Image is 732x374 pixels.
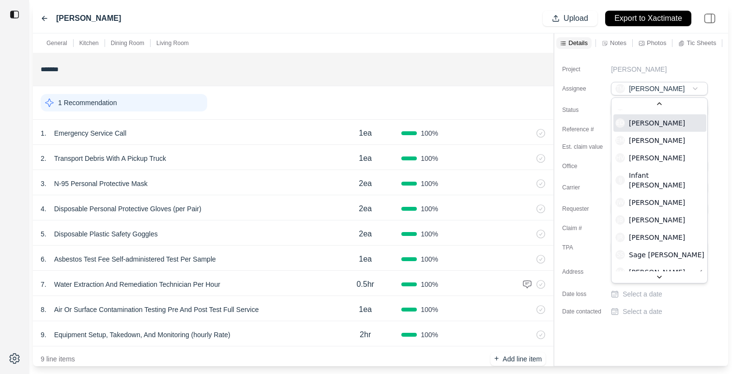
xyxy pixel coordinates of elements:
span: EM [615,136,625,145]
span: [PERSON_NAME] [615,153,685,163]
span: IJ [615,175,625,185]
span: [PERSON_NAME] [615,198,685,207]
span: JR [615,233,625,242]
span: Infant [PERSON_NAME] [615,171,704,190]
span: Sage [PERSON_NAME] [615,250,704,260]
span: HV [615,153,625,163]
span: JB [615,215,625,225]
span: [PERSON_NAME] [615,136,685,145]
span: JW [615,198,625,207]
span: TM [615,267,625,277]
span: [PERSON_NAME] [615,267,685,277]
span: [PERSON_NAME] [615,215,685,225]
span: ED [615,118,625,128]
span: SS [615,250,625,260]
span: [PERSON_NAME] [615,118,685,128]
span: [PERSON_NAME] [615,233,685,242]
